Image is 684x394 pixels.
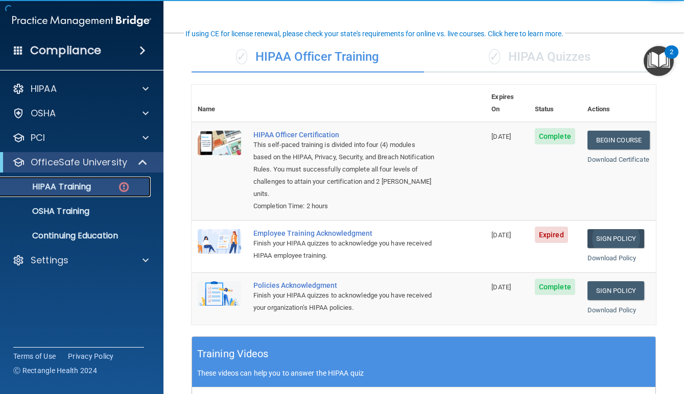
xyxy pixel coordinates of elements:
th: Name [192,85,247,122]
a: Settings [12,254,149,266]
a: Sign Policy [587,229,644,248]
a: HIPAA Officer Certification [253,131,434,139]
a: Download Certificate [587,156,649,163]
a: Sign Policy [587,281,644,300]
button: Open Resource Center, 2 new notifications [644,46,674,76]
a: Privacy Policy [68,351,114,361]
a: Begin Course [587,131,650,150]
button: If using CE for license renewal, please check your state's requirements for online vs. live cours... [184,29,565,39]
span: Complete [535,279,575,295]
p: OSHA [31,107,56,119]
p: HIPAA Training [7,182,91,192]
img: danger-circle.6113f641.png [117,181,130,193]
a: HIPAA [12,83,149,95]
span: Expired [535,227,568,243]
div: Employee Training Acknowledgment [253,229,434,237]
p: OfficeSafe University [31,156,127,168]
div: Finish your HIPAA quizzes to acknowledge you have received your organization’s HIPAA policies. [253,289,434,314]
a: OSHA [12,107,149,119]
th: Status [529,85,581,122]
a: Download Policy [587,306,636,314]
div: HIPAA Officer Training [192,42,424,72]
p: PCI [31,132,45,144]
p: HIPAA [31,83,57,95]
th: Expires On [485,85,529,122]
div: Finish your HIPAA quizzes to acknowledge you have received HIPAA employee training. [253,237,434,262]
div: 2 [670,52,673,65]
span: [DATE] [491,283,511,291]
a: Download Policy [587,254,636,262]
span: Complete [535,128,575,144]
span: [DATE] [491,133,511,140]
p: These videos can help you to answer the HIPAA quiz [197,369,650,377]
img: PMB logo [12,11,151,31]
p: Continuing Education [7,231,146,241]
a: PCI [12,132,149,144]
span: ✓ [489,49,500,64]
span: Ⓒ Rectangle Health 2024 [13,365,97,376]
iframe: Drift Widget Chat Controller [507,322,672,362]
span: ✓ [236,49,247,64]
p: Settings [31,254,68,266]
h4: Compliance [30,43,101,58]
a: OfficeSafe University [12,156,148,168]
div: If using CE for license renewal, please check your state's requirements for online vs. live cours... [185,30,563,37]
div: HIPAA Quizzes [424,42,656,72]
th: Actions [581,85,656,122]
div: Policies Acknowledgment [253,281,434,289]
div: Completion Time: 2 hours [253,200,434,212]
h5: Training Videos [197,345,269,363]
span: [DATE] [491,231,511,239]
p: OSHA Training [7,206,89,216]
div: This self-paced training is divided into four (4) modules based on the HIPAA, Privacy, Security, ... [253,139,434,200]
a: Terms of Use [13,351,56,361]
